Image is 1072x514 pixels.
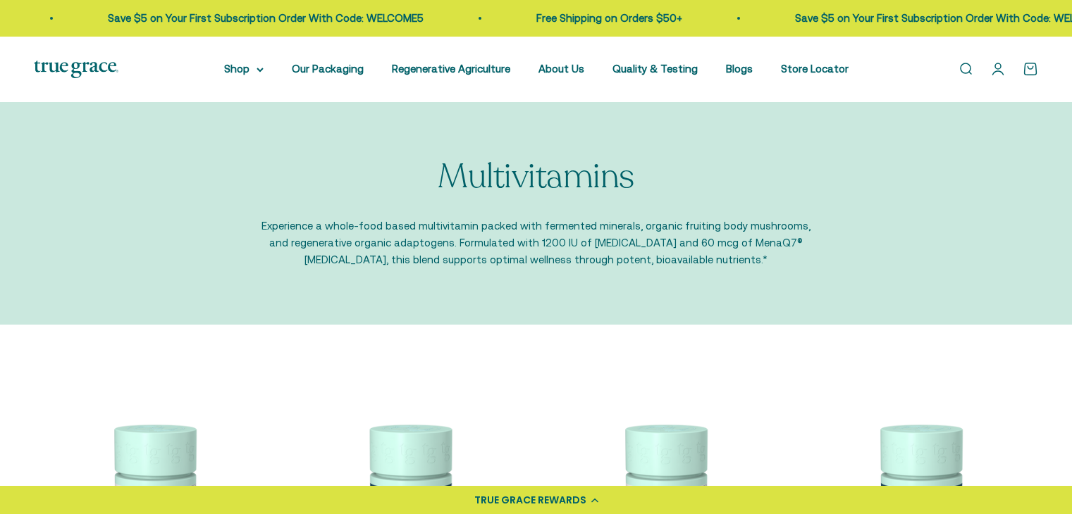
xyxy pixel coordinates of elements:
a: Store Locator [781,63,849,75]
p: Multivitamins [438,158,634,196]
div: TRUE GRACE REWARDS [474,493,586,508]
a: About Us [538,63,584,75]
p: Save $5 on Your First Subscription Order With Code: WELCOME5 [106,10,422,27]
a: Free Shipping on Orders $50+ [535,12,681,24]
a: Our Packaging [292,63,364,75]
a: Quality & Testing [612,63,698,75]
p: Experience a whole-food based multivitamin packed with fermented minerals, organic fruiting body ... [261,218,811,268]
summary: Shop [224,61,264,77]
a: Blogs [726,63,753,75]
a: Regenerative Agriculture [392,63,510,75]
